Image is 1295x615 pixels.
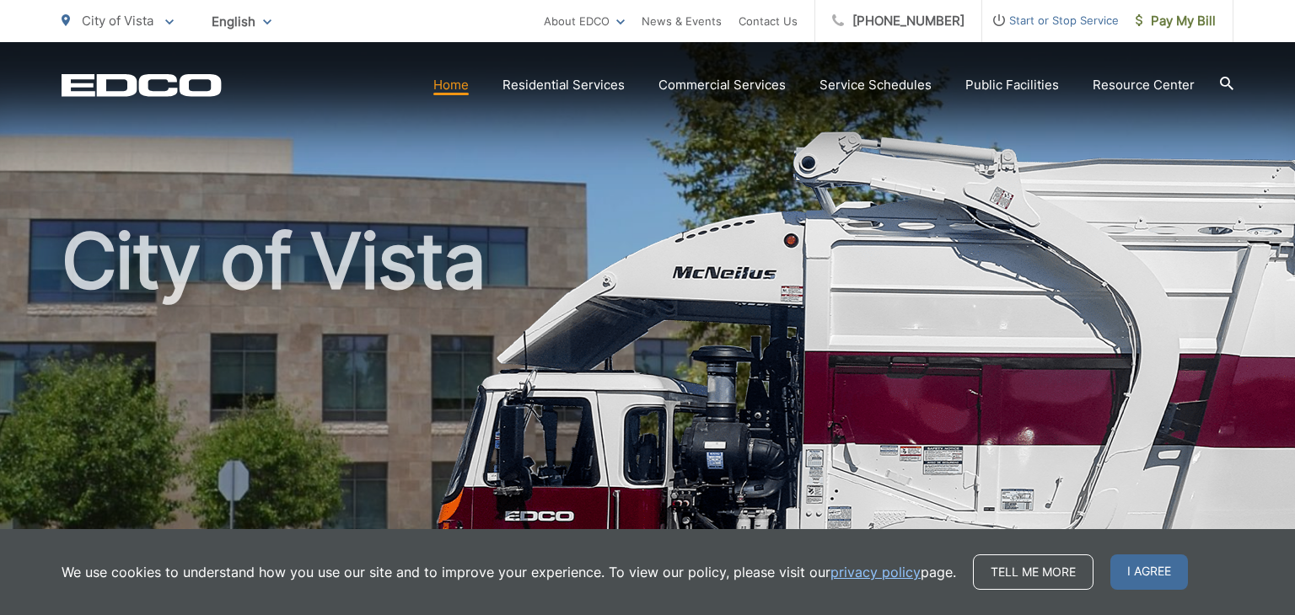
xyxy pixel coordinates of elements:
[433,75,469,95] a: Home
[642,11,722,31] a: News & Events
[82,13,153,29] span: City of Vista
[1110,554,1188,590] span: I agree
[739,11,798,31] a: Contact Us
[819,75,932,95] a: Service Schedules
[973,554,1093,590] a: Tell me more
[502,75,625,95] a: Residential Services
[62,562,956,582] p: We use cookies to understand how you use our site and to improve your experience. To view our pol...
[62,73,222,97] a: EDCD logo. Return to the homepage.
[1136,11,1216,31] span: Pay My Bill
[199,7,284,36] span: English
[544,11,625,31] a: About EDCO
[830,562,921,582] a: privacy policy
[1093,75,1195,95] a: Resource Center
[965,75,1059,95] a: Public Facilities
[658,75,786,95] a: Commercial Services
